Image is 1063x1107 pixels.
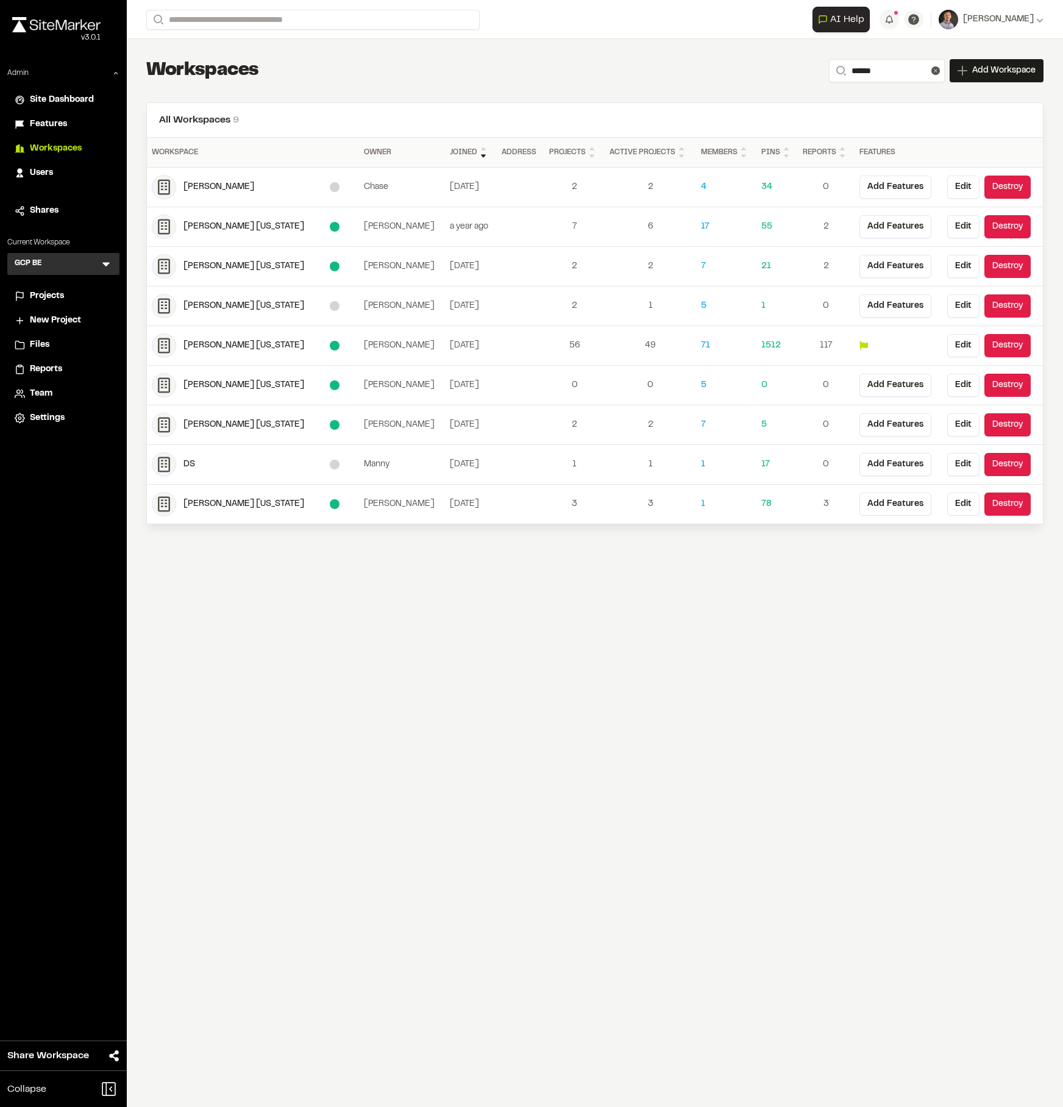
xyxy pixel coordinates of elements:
a: [PERSON_NAME] [US_STATE] [152,492,354,516]
div: 0 [803,458,850,471]
div: 1 [701,458,752,471]
div: Reports [803,145,850,160]
a: Edit [947,255,979,278]
div: [PERSON_NAME] [364,299,441,313]
h3: GCP BE [15,258,42,270]
div: [PERSON_NAME] [364,418,441,432]
img: rebrand.png [12,17,101,32]
div: Manny [364,458,441,471]
div: 3 [803,497,850,511]
a: 2 [610,260,691,273]
button: Destroy [984,334,1031,357]
a: 117 [803,339,850,352]
a: [PERSON_NAME] [US_STATE] [152,215,354,239]
div: 2 [803,220,850,233]
div: June 30, 2025 4:46 PM EDT [450,418,492,432]
div: 0 [549,379,600,392]
div: [PERSON_NAME] [364,339,441,352]
img: User [939,10,958,29]
div: 17 [761,458,793,471]
div: Starter [330,341,340,351]
div: No active subscription [330,301,340,311]
a: 2 [549,260,600,273]
a: 0 [803,180,850,194]
div: Starter [330,222,340,232]
div: May 22, 2025 9:49 AM EDT [450,260,492,273]
a: Edit [947,374,979,397]
div: [PERSON_NAME] [364,220,441,233]
a: 2 [549,418,600,432]
a: Files [15,338,112,352]
h1: Workspaces [146,59,259,83]
button: [PERSON_NAME] [939,10,1043,29]
div: Kimley Horn Texas [183,339,330,352]
button: Destroy [984,294,1031,318]
div: 0 [803,299,850,313]
a: 6 [610,220,691,233]
button: Open AI Assistant [812,7,870,32]
span: Workspaces [30,142,82,155]
div: Workspace [152,147,354,158]
div: Starter [330,420,340,430]
div: August 13, 2024 3:04 PM EDT [450,220,492,233]
a: 1512 [761,339,793,352]
a: Settings [15,411,112,425]
div: Projects [549,145,600,160]
div: Joined [450,145,492,160]
div: 2 [610,418,691,432]
button: Edit [947,413,979,436]
button: Search [829,59,851,82]
a: 5 [701,299,752,313]
a: 2 [549,180,600,194]
div: Active Projects [610,145,691,160]
span: Projects [30,290,64,303]
span: Features [30,118,67,131]
a: 71 [701,339,752,352]
button: Edit [947,176,979,199]
button: Edit [947,294,979,318]
div: Starter [330,380,340,390]
button: Edit [947,493,979,516]
span: [PERSON_NAME] [963,13,1034,26]
button: Add Features [859,215,931,238]
a: 56 [549,339,600,352]
a: 0 [803,418,850,432]
a: DS [152,452,354,477]
a: 0 [610,379,691,392]
a: New Project [15,314,112,327]
span: New Project [30,314,81,327]
div: 7 [549,220,600,233]
div: Kimley Horn North Carolina [183,418,330,432]
a: 34 [761,180,793,194]
span: AI Help [830,12,864,27]
a: 4 [701,180,752,194]
button: Destroy [984,215,1031,238]
div: December 18, 2024 9:34 AM EDT [450,379,492,392]
a: 21 [761,260,793,273]
div: 7 [701,418,752,432]
a: 1 [610,299,691,313]
div: 17 [701,220,752,233]
a: 7 [701,260,752,273]
a: Edit [947,215,979,238]
a: 0 [803,379,850,392]
div: Kimley Horn Florida [183,220,330,233]
span: Users [30,166,53,180]
a: 1 [610,458,691,471]
a: 55 [761,220,793,233]
div: Features [859,147,937,158]
div: Starter [330,499,340,509]
div: Kimley Horn Georgia [183,299,330,313]
div: Kimley Horn Virginia [183,260,330,273]
span: Settings [30,411,65,425]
